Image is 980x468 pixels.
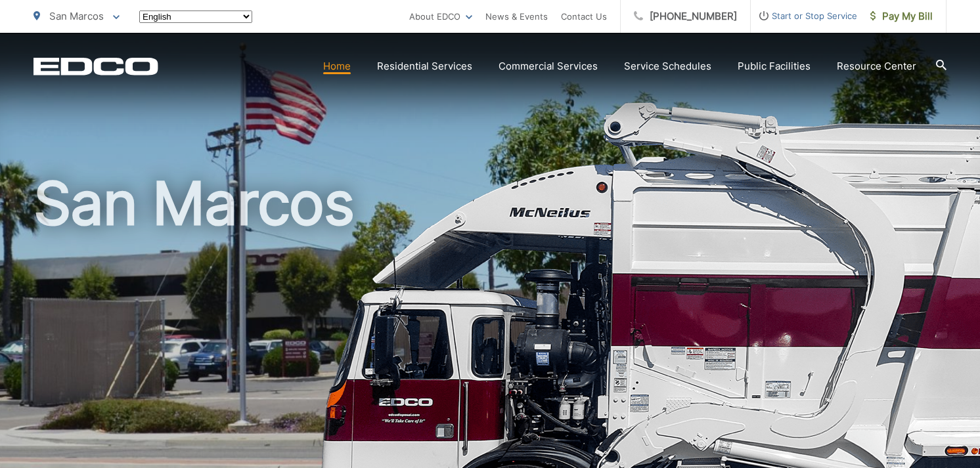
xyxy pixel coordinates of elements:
a: News & Events [485,9,548,24]
a: About EDCO [409,9,472,24]
a: Public Facilities [738,58,811,74]
span: San Marcos [49,10,104,22]
a: Home [323,58,351,74]
a: EDCD logo. Return to the homepage. [33,57,158,75]
a: Service Schedules [624,58,711,74]
a: Resource Center [837,58,916,74]
a: Commercial Services [499,58,598,74]
select: Select a language [139,11,252,23]
a: Residential Services [377,58,472,74]
span: Pay My Bill [870,9,933,24]
a: Contact Us [561,9,607,24]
